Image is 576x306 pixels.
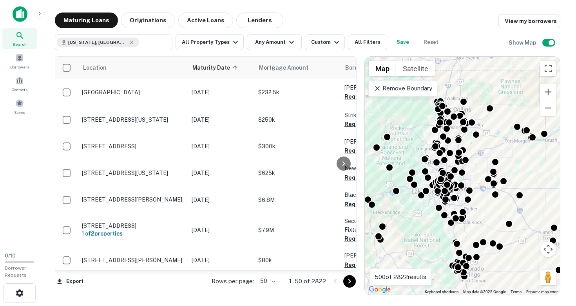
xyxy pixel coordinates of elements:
p: Rows per page: [212,277,254,286]
div: 0 0 [365,57,560,295]
p: [STREET_ADDRESS][US_STATE] [82,116,184,123]
p: $232.5k [258,88,337,97]
th: Maturity Date [188,57,254,79]
button: Map camera controls [540,241,556,257]
button: All Property Types [176,34,244,50]
button: Maturing Loans [55,13,118,28]
span: Contacts [12,86,27,93]
span: Location [83,63,107,72]
button: Toggle fullscreen view [540,61,556,76]
div: 50 [257,275,277,287]
a: Borrowers [2,50,37,72]
p: [DATE] [192,115,250,124]
button: Active Loans [178,13,233,28]
img: capitalize-icon.png [13,6,27,22]
p: [STREET_ADDRESS][PERSON_NAME] [82,196,184,203]
p: 500 of 2822 results [375,272,426,282]
a: View my borrowers [498,14,560,28]
h6: Show Map [509,38,538,47]
span: Borrowers [10,64,29,70]
p: [STREET_ADDRESS] [82,222,184,229]
span: Saved [14,109,25,115]
button: Lenders [236,13,283,28]
span: Maturity Date [192,63,240,72]
p: $80k [258,256,337,265]
button: Show street map [369,61,396,76]
p: [DATE] [192,142,250,151]
a: Saved [2,96,37,117]
button: Custom [305,34,345,50]
p: Remove Boundary [373,84,432,93]
span: Borrower Requests [5,265,27,278]
button: All Filters [348,34,387,50]
p: $300k [258,142,337,151]
p: [DATE] [192,226,250,234]
button: Save your search to get updates of matches that match your search criteria. [390,34,415,50]
a: Terms [511,290,522,294]
button: Zoom out [540,100,556,116]
h6: 1 of 2 properties [82,229,184,238]
p: $250k [258,115,337,124]
button: Show satellite imagery [396,61,435,76]
button: Reset [418,34,444,50]
p: [GEOGRAPHIC_DATA] [82,89,184,96]
th: Mortgage Amount [254,57,341,79]
button: Go to next page [343,275,356,288]
a: Report a map error [526,290,558,294]
img: Google [367,284,393,295]
button: Any Amount [247,34,302,50]
p: [STREET_ADDRESS] [82,143,184,150]
button: Keyboard shortcuts [425,289,458,295]
span: Search [13,41,27,47]
iframe: Chat Widget [537,243,576,281]
p: [DATE] [192,88,250,97]
span: Mortgage Amount [259,63,319,72]
div: Custom [311,38,341,47]
p: $625k [258,169,337,177]
a: Open this area in Google Maps (opens a new window) [367,284,393,295]
th: Location [78,57,188,79]
a: Contacts [2,73,37,94]
p: [DATE] [192,169,250,177]
span: Map data ©2025 Google [463,290,506,294]
p: [DATE] [192,256,250,265]
span: 0 / 10 [5,253,16,259]
span: [US_STATE], [GEOGRAPHIC_DATA] [68,39,127,46]
p: [STREET_ADDRESS][US_STATE] [82,169,184,176]
a: Search [2,28,37,49]
button: Originations [121,13,175,28]
p: 1–50 of 2822 [289,277,326,286]
button: Export [55,275,85,287]
button: Zoom in [540,84,556,100]
p: [STREET_ADDRESS][PERSON_NAME] [82,257,184,264]
p: [DATE] [192,196,250,204]
p: $6.8M [258,196,337,204]
p: $7.9M [258,226,337,234]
